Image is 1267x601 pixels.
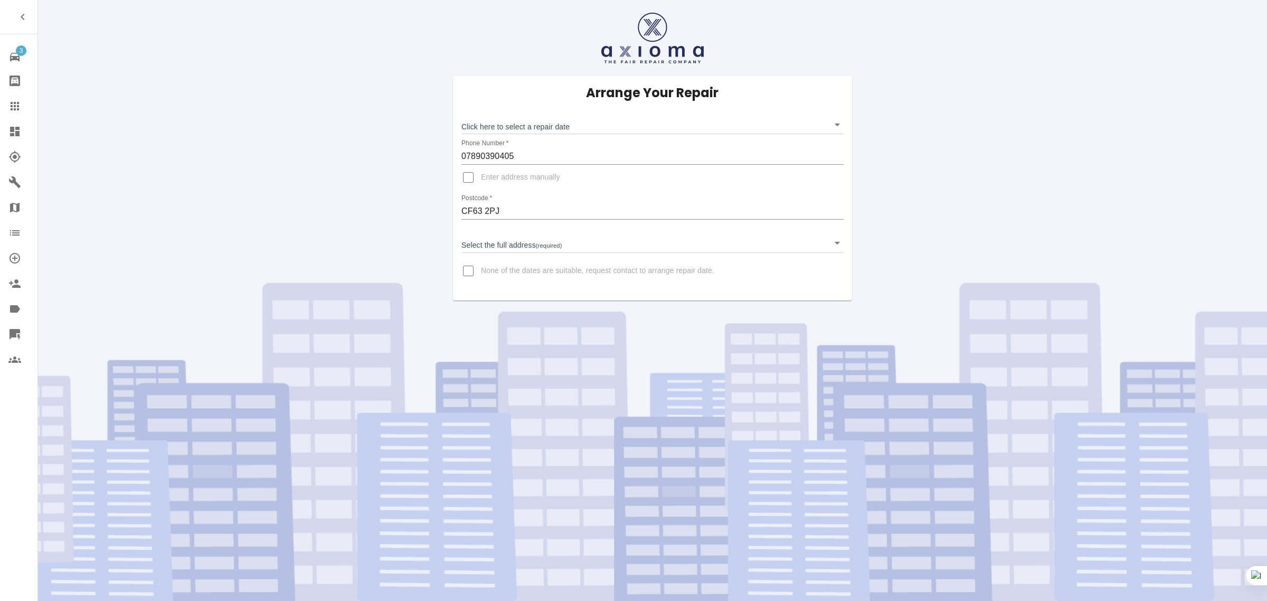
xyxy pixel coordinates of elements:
span: 3 [16,45,26,56]
label: Postcode [461,194,492,203]
img: axioma [601,13,704,63]
label: Phone Number [461,139,508,148]
h5: Arrange Your Repair [586,84,718,101]
span: None of the dates are suitable, request contact to arrange repair date. [481,266,714,276]
span: Enter address manually [481,172,560,183]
